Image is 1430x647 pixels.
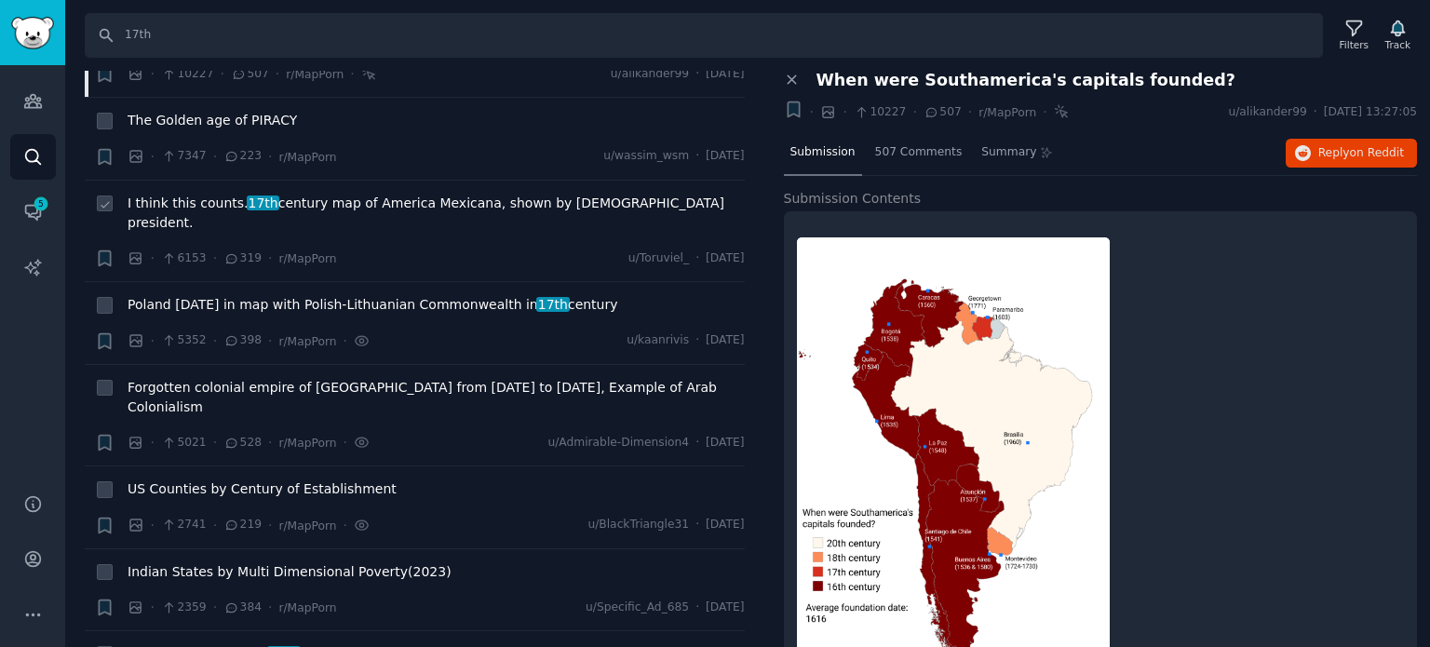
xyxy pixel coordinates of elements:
[268,516,272,535] span: ·
[11,17,54,49] img: GummySearch logo
[213,331,217,351] span: ·
[85,13,1323,58] input: Search Keyword
[223,600,262,616] span: 384
[128,194,745,233] span: I think this counts. century map of America Mexicana, shown by [DEMOGRAPHIC_DATA] president.
[695,66,699,83] span: ·
[816,71,1235,90] span: When were Southamerica's capitals founded?
[220,64,223,84] span: ·
[350,64,354,84] span: ·
[790,144,856,161] span: Submission
[223,435,262,452] span: 528
[223,148,262,165] span: 223
[587,517,689,533] span: u/BlackTriangle31
[161,332,207,349] span: 5352
[213,249,217,268] span: ·
[968,102,972,122] span: ·
[128,295,618,315] span: Poland [DATE] in map with Polish-Lithuanian Commonwealth in century
[924,104,962,121] span: 507
[161,66,213,83] span: 10227
[278,437,336,450] span: r/MapPorn
[706,332,744,349] span: [DATE]
[695,600,699,616] span: ·
[151,147,155,167] span: ·
[706,66,744,83] span: [DATE]
[706,435,744,452] span: [DATE]
[128,378,745,417] a: Forgotten colonial empire of [GEOGRAPHIC_DATA] from [DATE] to [DATE], Example of Arab Colonialism
[978,106,1036,119] span: r/MapPorn
[33,197,49,210] span: 5
[213,516,217,535] span: ·
[695,435,699,452] span: ·
[268,147,272,167] span: ·
[1318,145,1404,162] span: Reply
[278,151,336,164] span: r/MapPorn
[1228,104,1306,121] span: u/alikander99
[1340,38,1369,51] div: Filters
[1350,146,1404,159] span: on Reddit
[706,148,744,165] span: [DATE]
[161,250,207,267] span: 6153
[706,250,744,267] span: [DATE]
[151,331,155,351] span: ·
[1314,104,1317,121] span: ·
[128,194,745,233] a: I think this counts.17thcentury map of America Mexicana, shown by [DEMOGRAPHIC_DATA] president.
[695,148,699,165] span: ·
[278,252,336,265] span: r/MapPorn
[278,335,336,348] span: r/MapPorn
[1286,139,1417,168] button: Replyon Reddit
[1324,104,1417,121] span: [DATE] 13:27:05
[213,433,217,452] span: ·
[161,148,207,165] span: 7347
[706,600,744,616] span: [DATE]
[161,435,207,452] span: 5021
[912,102,916,122] span: ·
[695,517,699,533] span: ·
[547,435,689,452] span: u/Admirable-Dimension4
[810,102,814,122] span: ·
[784,189,922,209] span: Submission Contents
[586,600,689,616] span: u/Specific_Ad_685
[151,433,155,452] span: ·
[627,332,689,349] span: u/kaanrivis
[278,601,336,614] span: r/MapPorn
[128,562,452,582] a: Indian States by Multi Dimensional Poverty(2023)
[628,250,689,267] span: u/Toruviel_
[875,144,963,161] span: 507 Comments
[706,517,744,533] span: [DATE]
[247,195,280,210] span: 17th
[1379,16,1417,55] button: Track
[151,598,155,617] span: ·
[151,516,155,535] span: ·
[128,295,618,315] a: Poland [DATE] in map with Polish-Lithuanian Commonwealth in17thcentury
[231,66,269,83] span: 507
[343,516,346,535] span: ·
[268,433,272,452] span: ·
[343,433,346,452] span: ·
[286,68,344,81] span: r/MapPorn
[10,189,56,235] a: 5
[276,64,279,84] span: ·
[268,598,272,617] span: ·
[223,332,262,349] span: 398
[268,249,272,268] span: ·
[278,519,336,532] span: r/MapPorn
[128,479,397,499] a: US Counties by Century of Establishment
[695,332,699,349] span: ·
[603,148,689,165] span: u/wassim_wsm
[695,250,699,267] span: ·
[1043,102,1046,122] span: ·
[1385,38,1410,51] div: Track
[223,250,262,267] span: 319
[843,102,846,122] span: ·
[854,104,906,121] span: 10227
[151,64,155,84] span: ·
[343,331,346,351] span: ·
[128,111,297,130] a: The Golden age of PIRACY
[213,598,217,617] span: ·
[161,517,207,533] span: 2741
